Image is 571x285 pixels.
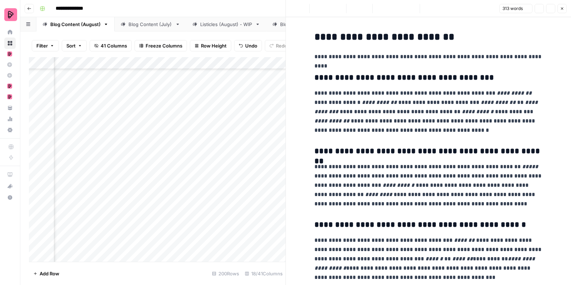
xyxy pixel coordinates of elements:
a: AirOps Academy [4,169,16,180]
button: 41 Columns [90,40,132,51]
button: What's new? [4,180,16,192]
a: Settings [4,124,16,136]
button: Filter [32,40,59,51]
button: Add Row [29,268,64,279]
a: Browse [4,37,16,49]
div: 18/41 Columns [242,268,285,279]
a: Home [4,26,16,38]
button: 313 words [499,4,532,13]
span: Undo [245,42,257,49]
a: Your Data [4,102,16,114]
div: Blog Content (July) [128,21,172,28]
div: Listicles (August) - WIP [200,21,252,28]
a: Listicles (August) - WIP [186,17,266,31]
button: Sort [62,40,87,51]
button: Undo [234,40,262,51]
div: Blog Content (August) [50,21,101,28]
a: Usage [4,113,16,125]
button: Freeze Columns [135,40,187,51]
a: Blog Content (May) [266,17,338,31]
a: Blog Content (August) [36,17,115,31]
img: mhz6d65ffplwgtj76gcfkrq5icux [7,51,12,56]
button: Redo [265,40,292,51]
div: Blog Content (May) [280,21,324,28]
button: Workspace: Preply [4,6,16,24]
button: Row Height [190,40,231,51]
span: Redo [276,42,287,49]
div: What's new? [5,181,15,191]
span: Freeze Columns [146,42,182,49]
button: Help + Support [4,192,16,203]
div: 200 Rows [209,268,242,279]
span: 41 Columns [101,42,127,49]
span: Sort [66,42,76,49]
img: Preply Logo [4,8,17,21]
span: 313 words [502,5,523,12]
span: Add Row [40,270,59,277]
a: Blog Content (July) [115,17,186,31]
span: Row Height [201,42,227,49]
span: Filter [36,42,48,49]
img: mhz6d65ffplwgtj76gcfkrq5icux [7,94,12,99]
img: mhz6d65ffplwgtj76gcfkrq5icux [7,84,12,89]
